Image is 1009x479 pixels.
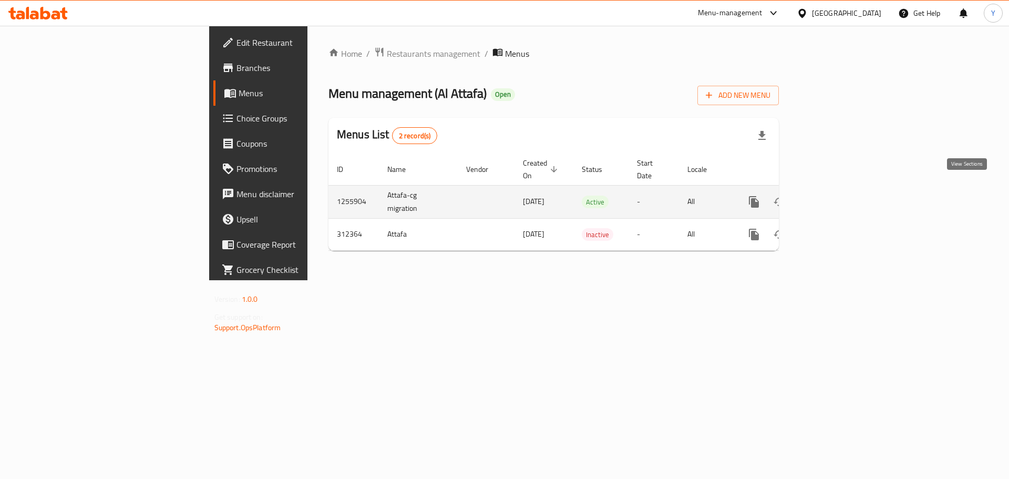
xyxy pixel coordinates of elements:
[213,131,378,156] a: Coupons
[706,89,770,102] span: Add New Menu
[505,47,529,60] span: Menus
[236,36,369,49] span: Edit Restaurant
[236,162,369,175] span: Promotions
[392,127,438,144] div: Total records count
[629,218,679,250] td: -
[466,163,502,176] span: Vendor
[393,131,437,141] span: 2 record(s)
[328,154,851,251] table: enhanced table
[485,47,488,60] li: /
[697,86,779,105] button: Add New Menu
[742,189,767,215] button: more
[213,257,378,282] a: Grocery Checklist
[679,218,733,250] td: All
[214,292,240,306] span: Version:
[214,321,281,334] a: Support.OpsPlatform
[733,154,851,186] th: Actions
[236,188,369,200] span: Menu disclaimer
[328,47,779,60] nav: breadcrumb
[491,90,515,99] span: Open
[213,156,378,181] a: Promotions
[213,55,378,80] a: Branches
[213,30,378,55] a: Edit Restaurant
[767,189,792,215] button: Change Status
[242,292,258,306] span: 1.0.0
[582,196,609,208] span: Active
[742,222,767,247] button: more
[337,163,357,176] span: ID
[767,222,792,247] button: Change Status
[236,62,369,74] span: Branches
[387,163,419,176] span: Name
[523,195,544,208] span: [DATE]
[698,7,763,19] div: Menu-management
[991,7,995,19] span: Y
[213,181,378,207] a: Menu disclaimer
[379,218,458,250] td: Attafa
[629,185,679,218] td: -
[239,87,369,99] span: Menus
[582,163,616,176] span: Status
[812,7,881,19] div: [GEOGRAPHIC_DATA]
[213,106,378,131] a: Choice Groups
[214,310,263,324] span: Get support on:
[637,157,666,182] span: Start Date
[523,157,561,182] span: Created On
[749,123,775,148] div: Export file
[523,227,544,241] span: [DATE]
[337,127,437,144] h2: Menus List
[328,81,487,105] span: Menu management ( Al Attafa )
[236,263,369,276] span: Grocery Checklist
[236,213,369,226] span: Upsell
[582,228,613,241] div: Inactive
[236,238,369,251] span: Coverage Report
[236,137,369,150] span: Coupons
[491,88,515,101] div: Open
[379,185,458,218] td: Attafa-cg migration
[679,185,733,218] td: All
[687,163,720,176] span: Locale
[213,207,378,232] a: Upsell
[374,47,480,60] a: Restaurants management
[236,112,369,125] span: Choice Groups
[213,80,378,106] a: Menus
[387,47,480,60] span: Restaurants management
[213,232,378,257] a: Coverage Report
[582,229,613,241] span: Inactive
